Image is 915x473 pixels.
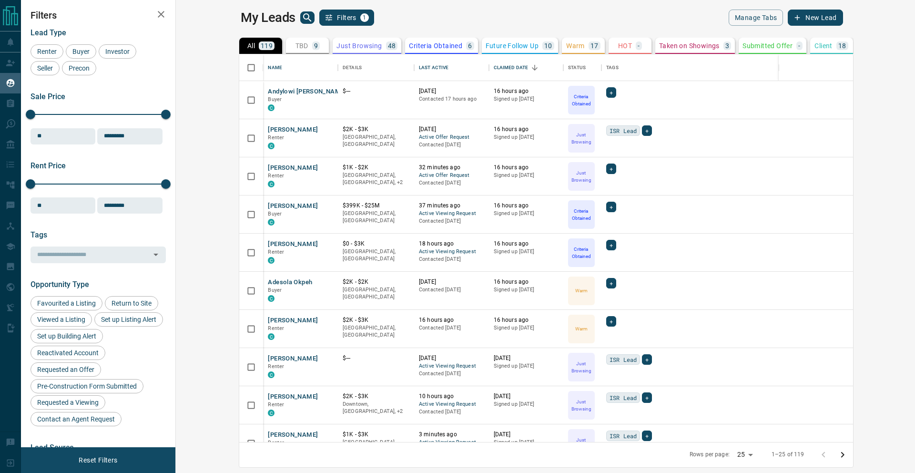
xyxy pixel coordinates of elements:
p: Signed up [DATE] [494,172,559,179]
span: ISR Lead [610,355,637,364]
p: 37 minutes ago [419,202,484,210]
button: search button [300,11,315,24]
p: Criteria Obtained [409,42,462,49]
span: Renter [34,48,60,55]
div: Viewed a Listing [30,312,92,327]
div: Set up Building Alert [30,329,103,343]
span: Viewed a Listing [34,316,89,323]
div: Seller [30,61,60,75]
button: [PERSON_NAME] [268,431,318,440]
p: $1K - $3K [343,431,409,439]
p: 16 hours ago [494,164,559,172]
div: Details [338,54,414,81]
p: Signed up [DATE] [494,286,559,294]
p: Contacted [DATE] [419,370,484,378]
span: + [645,355,649,364]
button: [PERSON_NAME] [268,392,318,401]
p: 3 [725,42,729,49]
span: Opportunity Type [30,280,89,289]
div: + [642,354,652,365]
p: [DATE] [419,354,484,362]
button: Manage Tabs [729,10,783,26]
p: TBD [295,42,308,49]
p: Warm [566,42,585,49]
span: Seller [34,64,56,72]
p: [DATE] [419,278,484,286]
span: Precon [65,64,93,72]
div: condos.ca [268,104,274,111]
div: + [642,431,652,441]
span: Active Offer Request [419,134,484,142]
p: 10 hours ago [419,392,484,401]
span: Pre-Construction Form Submitted [34,382,140,390]
span: Renter [268,440,284,446]
span: + [610,240,613,250]
h1: My Leads [241,10,295,25]
button: Filters1 [319,10,374,26]
button: Open [149,248,163,261]
button: [PERSON_NAME] [268,202,318,211]
p: 17 [590,42,599,49]
p: Signed up [DATE] [494,134,559,141]
p: 16 hours ago [494,278,559,286]
p: 6 [468,42,472,49]
div: condos.ca [268,410,274,416]
p: Contacted 17 hours ago [419,95,484,103]
p: 16 hours ago [494,87,559,95]
div: Pre-Construction Form Submitted [30,379,143,393]
span: Requested a Viewing [34,399,102,406]
p: [DATE] [494,431,559,439]
p: 18 hours ago [419,240,484,248]
div: Favourited a Listing [30,296,102,310]
span: Lead Source [30,443,74,452]
button: Adesola Okpeh [268,278,312,287]
div: Return to Site [105,296,158,310]
button: New Lead [788,10,843,26]
div: Investor [99,44,136,59]
div: condos.ca [268,219,274,226]
span: ISR Lead [610,126,637,135]
span: Renter [268,173,284,179]
p: 16 hours ago [494,202,559,210]
p: 3 minutes ago [419,431,484,439]
span: + [645,393,649,402]
p: 32 minutes ago [419,164,484,172]
span: Sale Price [30,92,65,101]
p: Just Browsing [569,360,594,374]
div: Contact an Agent Request [30,412,122,426]
span: Set up Building Alert [34,332,100,340]
div: Claimed Date [494,54,529,81]
button: [PERSON_NAME] [268,354,318,363]
button: Sort [528,61,541,74]
span: Rent Price [30,161,66,170]
button: Andylowi [PERSON_NAME] [268,87,346,96]
p: $399K - $25M [343,202,409,210]
p: Warm [575,287,588,294]
p: Signed up [DATE] [494,210,559,217]
div: Renter [30,44,63,59]
div: condos.ca [268,371,274,378]
div: + [642,125,652,136]
button: [PERSON_NAME] [268,125,318,134]
span: Renter [268,249,284,255]
p: 16 hours ago [494,240,559,248]
p: Just Browsing [569,169,594,184]
span: + [610,202,613,212]
div: Requested an Offer [30,362,101,377]
p: Midtown | Central, Toronto [343,401,409,415]
p: Just Browsing [569,131,594,145]
span: + [645,431,649,441]
div: Last Active [419,54,448,81]
span: Tags [30,230,47,239]
p: Taken on Showings [659,42,720,49]
p: $2K - $3K [343,316,409,324]
p: Signed up [DATE] [494,439,559,446]
span: Active Viewing Request [419,248,484,256]
span: + [610,88,613,97]
p: Signed up [DATE] [494,401,559,408]
span: Active Offer Request [419,172,484,180]
div: Set up Listing Alert [94,312,163,327]
div: + [606,278,616,288]
span: Buyer [69,48,93,55]
span: ISR Lead [610,393,637,402]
